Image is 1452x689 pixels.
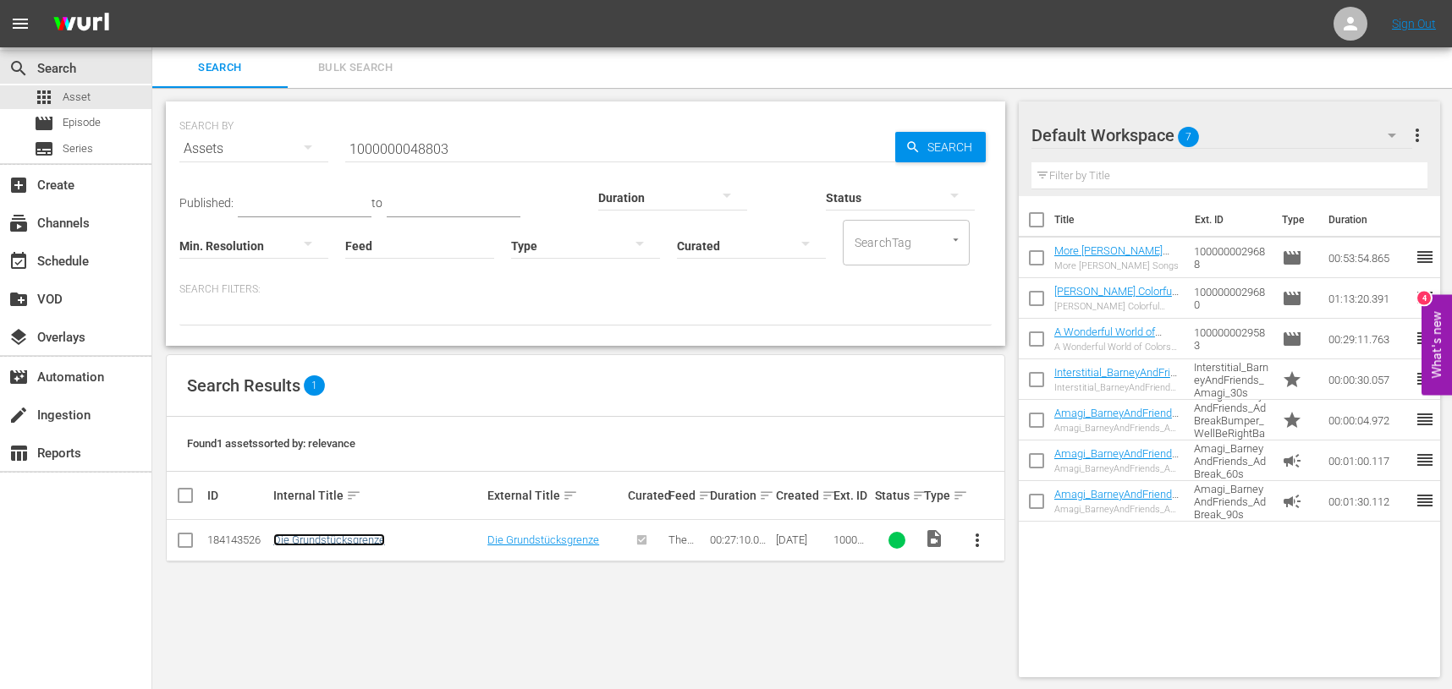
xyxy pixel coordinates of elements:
span: reorder [1415,369,1435,389]
div: Duration [710,485,771,506]
div: [PERSON_NAME] Colorful World [1054,301,1180,312]
span: sort [822,488,837,503]
div: Feed [668,485,705,506]
td: 00:00:30.057 [1322,359,1415,400]
p: Search Filters: [179,282,992,297]
a: [PERSON_NAME] Colorful World [1054,285,1179,310]
span: Series [63,140,93,157]
a: Die Grundstücksgrenze [487,533,599,546]
span: Search [921,132,986,162]
span: Video [924,528,944,549]
span: more_vert [1407,125,1427,145]
span: menu [10,14,30,34]
div: Default Workspace [1031,112,1412,159]
a: Amagi_BarneyAndFriends_AdBreakBumper_WellBeRightBack_5s [1054,407,1179,445]
td: 00:53:54.865 [1322,238,1415,278]
div: Amagi_BarneyAndFriends_AdBreak_60s [1054,463,1180,474]
span: Episode [1282,248,1302,268]
button: more_vert [1407,115,1427,156]
div: 4 [1417,291,1431,304]
div: [DATE] [776,533,828,546]
span: 7 [1178,119,1199,155]
span: Ad [1282,451,1302,471]
span: Search Results [187,375,300,396]
span: reorder [1415,450,1435,470]
span: more_vert [967,530,987,550]
span: Search [8,58,29,79]
span: reorder [1415,247,1435,267]
span: Asset [34,87,54,107]
td: 00:01:00.117 [1322,440,1415,481]
span: Episode [1282,329,1302,349]
span: VOD [8,289,29,309]
td: 1000000029583 [1187,319,1276,359]
span: sort [953,488,968,503]
div: External Title [487,485,623,506]
a: Interstitial_BarneyAndFriends_Amagi_30s [1054,366,1177,391]
span: Found 1 assets sorted by: relevance [187,437,355,450]
button: Open [948,232,964,248]
span: reorder [1415,490,1435,511]
div: Amagi_BarneyAndFriends_AdBreakBumper_WellBeRightBack_5s [1054,423,1180,434]
span: Ingestion [8,405,29,425]
div: Assets [179,125,328,172]
img: ans4CAIJ8jUAAAAAAAAAAAAAAAAAAAAAAAAgQb4GAAAAAAAAAAAAAAAAAAAAAAAAJMjXAAAAAAAAAAAAAAAAAAAAAAAAgAT5G... [41,4,122,44]
button: Open Feedback Widget [1422,294,1452,395]
div: Status [875,485,919,506]
td: 00:01:30.112 [1322,481,1415,522]
div: Type [924,485,952,506]
span: sort [563,488,578,503]
span: Search [162,58,278,78]
span: Promo [1282,369,1302,390]
div: A Wonderful World of Colors and Shapes [1054,342,1180,353]
td: 1000000029680 [1187,278,1276,319]
span: Episode [63,114,101,131]
span: Automation [8,367,29,387]
span: sort [346,488,361,503]
span: sort [698,488,713,503]
div: Ext. ID [833,489,870,502]
span: sort [759,488,774,503]
td: 1000000029688 [1187,238,1276,278]
span: Episode [34,113,54,134]
span: Overlays [8,327,29,347]
button: more_vert [957,520,998,560]
span: The Joy of Painting with [PERSON_NAME] (German) [668,533,703,648]
span: 1000000048803 [833,533,869,571]
span: Bulk Search [298,58,413,78]
span: Reports [8,443,29,463]
span: 1 [304,375,325,396]
span: Series [34,139,54,159]
span: Schedule [8,251,29,271]
div: Curated [628,489,664,502]
div: Interstitial_BarneyAndFriends_Amagi_30s [1054,382,1180,393]
button: Search [895,132,986,162]
span: Published: [179,196,234,210]
span: reorder [1415,328,1435,348]
a: Amagi_BarneyAndFriends_AdBreak_90s [1054,488,1179,513]
div: Amagi_BarneyAndFriends_AdBreak_90s [1054,504,1180,515]
span: to [371,196,382,210]
div: More [PERSON_NAME] Songs [1054,260,1180,271]
div: 00:27:10.095 [710,533,771,546]
th: Duration [1318,196,1420,243]
td: Amagi_BarneyAndFriends_AdBreak_60s [1187,440,1276,481]
span: Episode [1282,288,1302,309]
span: reorder [1415,287,1435,308]
th: Title [1054,196,1185,243]
a: Sign Out [1392,17,1436,30]
a: Amagi_BarneyAndFriends_AdBreak_60s [1054,447,1179,473]
div: Created [776,485,828,506]
span: Ad [1282,491,1302,511]
span: sort [912,488,927,503]
th: Type [1272,196,1318,243]
td: 00:29:11.763 [1322,319,1415,359]
td: Amagi_BarneyAndFriends_AdBreakBumper_WellBeRightBack_5s [1187,400,1276,440]
div: 184143526 [207,533,268,546]
span: Channels [8,213,29,233]
td: Interstitial_BarneyAndFriends_Amagi_30s [1187,359,1276,400]
a: More [PERSON_NAME] Songs [1054,244,1169,270]
th: Ext. ID [1185,196,1273,243]
span: Asset [63,89,91,106]
a: Die Grundstücksgrenze [273,533,385,546]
